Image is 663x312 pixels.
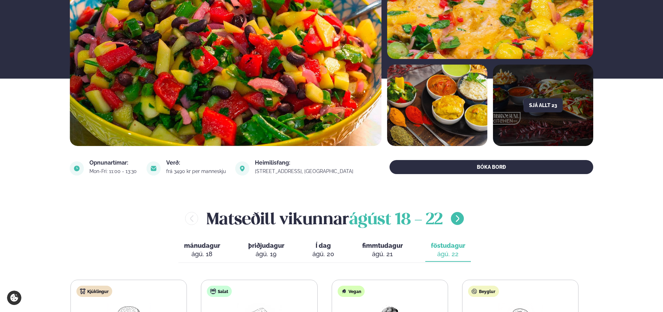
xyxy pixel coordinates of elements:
img: salad.svg [210,288,216,294]
div: Beyglur [468,286,499,297]
img: image alt [147,161,161,175]
img: image alt [387,65,487,146]
img: image alt [235,161,249,175]
img: bagle-new-16px.svg [472,288,477,294]
div: Salat [207,286,232,297]
img: Vegan.svg [341,288,347,294]
div: frá 3490 kr per manneskju [166,168,227,174]
button: þriðjudagur ágú. 19 [243,239,290,262]
button: fimmtudagur ágú. 21 [357,239,408,262]
span: þriðjudagur [248,242,284,249]
div: Kjúklingur [76,286,112,297]
h2: Matseðill vikunnar [207,207,442,230]
div: Opnunartímar: [89,160,138,166]
div: ágú. 19 [248,250,284,258]
button: mánudagur ágú. 18 [178,239,226,262]
div: ágú. 22 [431,250,465,258]
img: image alt [70,161,84,175]
div: ágú. 18 [184,250,220,258]
div: Vegan [338,286,365,297]
div: ágú. 20 [312,250,334,258]
button: Sjá allt 23 [523,98,563,112]
div: Heimilisfang: [255,160,355,166]
button: BÓKA BORÐ [390,160,593,174]
div: Verð: [166,160,227,166]
button: menu-btn-left [185,212,198,225]
span: mánudagur [184,242,220,249]
div: ágú. 21 [362,250,403,258]
span: ágúst 18 - 22 [349,212,442,228]
a: Cookie settings [7,291,21,305]
button: Í dag ágú. 20 [307,239,340,262]
span: föstudagur [431,242,465,249]
img: chicken.svg [80,288,86,294]
span: Í dag [312,241,334,250]
button: föstudagur ágú. 22 [425,239,471,262]
span: fimmtudagur [362,242,403,249]
div: Mon-Fri: 11:00 - 13:30 [89,168,138,174]
button: menu-btn-right [451,212,464,225]
a: link [255,167,355,175]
